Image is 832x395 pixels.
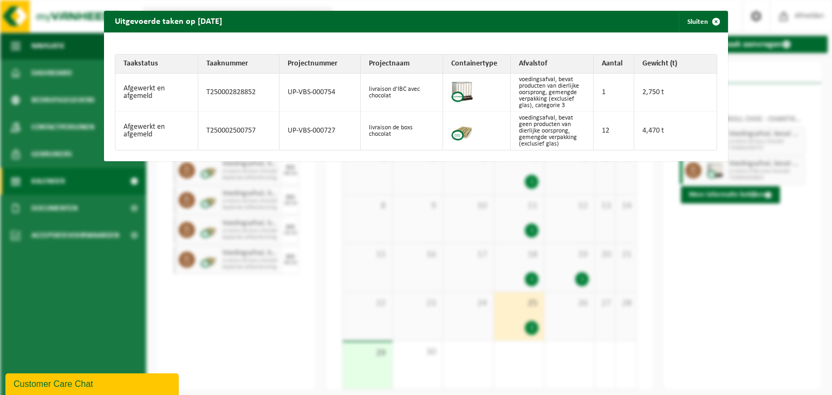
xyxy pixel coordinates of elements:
[511,74,594,112] td: voedingsafval, bevat producten van dierlijke oorsprong, gemengde verpakking (exclusief glas), cat...
[279,55,361,74] th: Projectnummer
[279,74,361,112] td: UP-VBS-000754
[511,55,594,74] th: Afvalstof
[104,11,233,31] h2: Uitgevoerde taken op [DATE]
[115,74,198,112] td: Afgewerkt en afgemeld
[634,112,717,150] td: 4,470 t
[279,112,361,150] td: UP-VBS-000727
[443,55,511,74] th: Containertype
[198,74,279,112] td: T250002828852
[594,74,634,112] td: 1
[634,55,717,74] th: Gewicht (t)
[5,371,181,395] iframe: chat widget
[361,112,444,150] td: livraison de boxs chocolat
[361,55,444,74] th: Projectnaam
[511,112,594,150] td: voedingsafval, bevat geen producten van dierlijke oorsprong, gemengde verpakking (exclusief glas)
[634,74,717,112] td: 2,750 t
[115,112,198,150] td: Afgewerkt en afgemeld
[679,11,727,32] button: Sluiten
[594,112,634,150] td: 12
[361,74,444,112] td: livraison d'IBC avec chocolat
[198,112,279,150] td: T250002500757
[451,81,473,102] img: PB-IC-CU
[451,119,473,141] img: PB-CU
[594,55,634,74] th: Aantal
[198,55,279,74] th: Taaknummer
[115,55,198,74] th: Taakstatus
